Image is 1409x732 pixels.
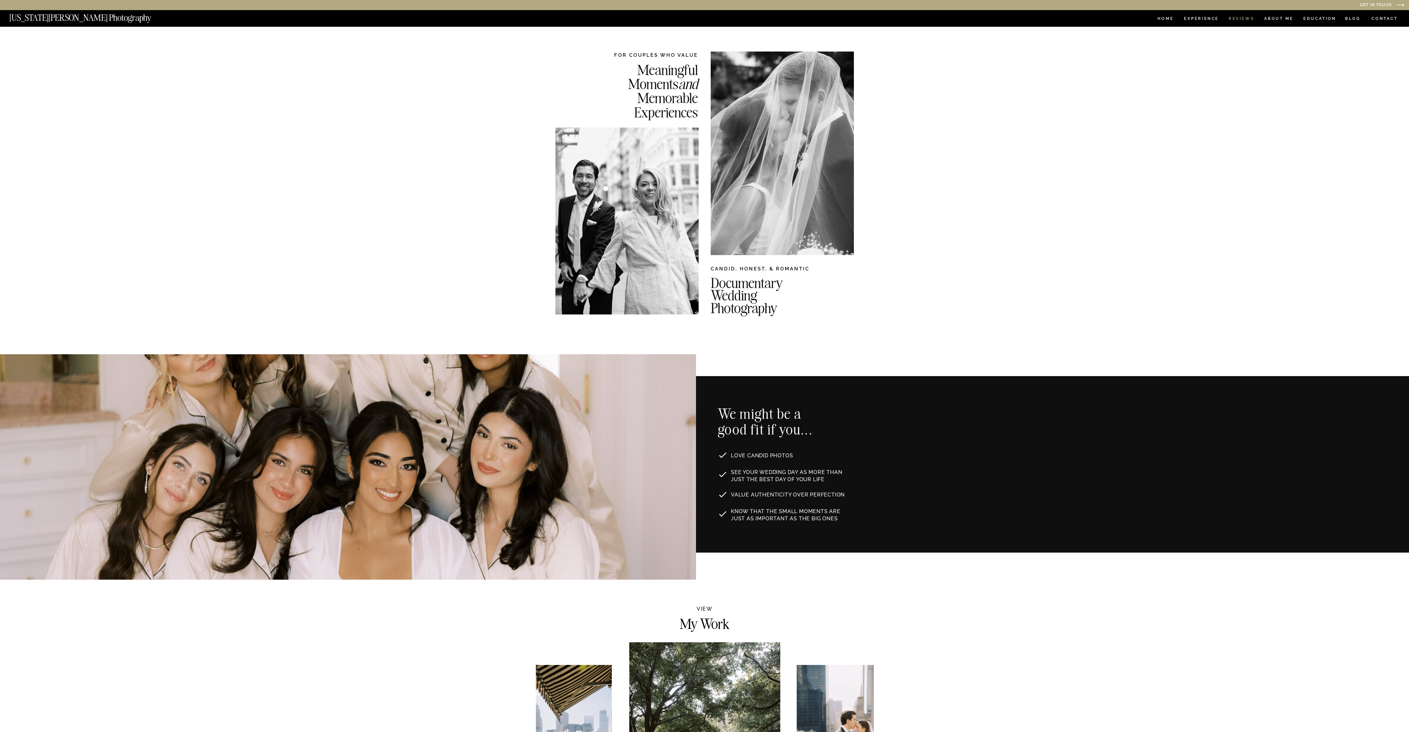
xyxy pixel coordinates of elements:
[711,265,854,275] h2: CANDID, HONEST, & ROMANTIC
[731,508,855,521] p: Know that the small moments are just as important as the big ones
[1303,17,1337,22] a: EDUCATION
[1345,17,1361,22] a: BLOG
[711,277,883,310] h2: Documentary Wedding Photography
[689,606,720,614] h2: VIEW
[1229,17,1253,22] a: REVIEWS
[731,452,813,457] p: LOVE CANDID PHOTOS
[595,52,698,58] h2: FOR COUPLES WHO VALUE
[1156,17,1175,22] a: HOME
[656,617,753,628] h2: My Work
[718,406,822,438] h2: We might be a good fit if you...
[595,63,698,118] h2: Meaningful Moments Memorable Experiences
[1371,15,1398,22] a: CONTACT
[731,469,849,481] p: See your wedding day as MORE THAN JUST the best day of your life
[1184,17,1218,22] a: Experience
[1264,17,1294,22] a: ABOUT ME
[9,13,173,19] a: [US_STATE][PERSON_NAME] Photography
[678,75,698,93] i: and
[731,491,846,496] p: Value authenticity over perfection
[1294,3,1392,8] a: Get in Touch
